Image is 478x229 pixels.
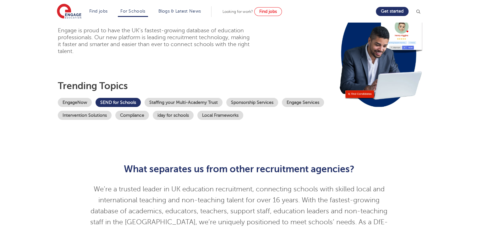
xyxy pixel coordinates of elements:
a: For Schools [120,9,145,13]
a: SEND for Schools [96,98,141,107]
a: Find jobs [254,7,282,16]
a: Sponsorship Services [226,98,278,107]
img: Engage Education [57,4,81,19]
a: Find jobs [89,9,108,13]
a: Engage Services [282,98,324,107]
a: Compliance [115,111,149,120]
a: Intervention Solutions [58,111,112,120]
a: Get started [376,7,409,16]
h3: Trending topics [58,80,331,92]
a: Blogs & Latest News [158,9,201,13]
a: EngageNow [58,98,92,107]
a: Local Frameworks [197,111,243,120]
p: Engage is proud to have the UK’s fastest-growing database of education professionals. Our new pla... [58,27,251,55]
span: Looking for work? [223,9,253,14]
a: iday for schools [153,111,194,120]
h2: What separates us from other recruitment agencies? [85,164,393,174]
span: Find jobs [259,9,277,14]
a: Staffing your Multi-Academy Trust [145,98,223,107]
